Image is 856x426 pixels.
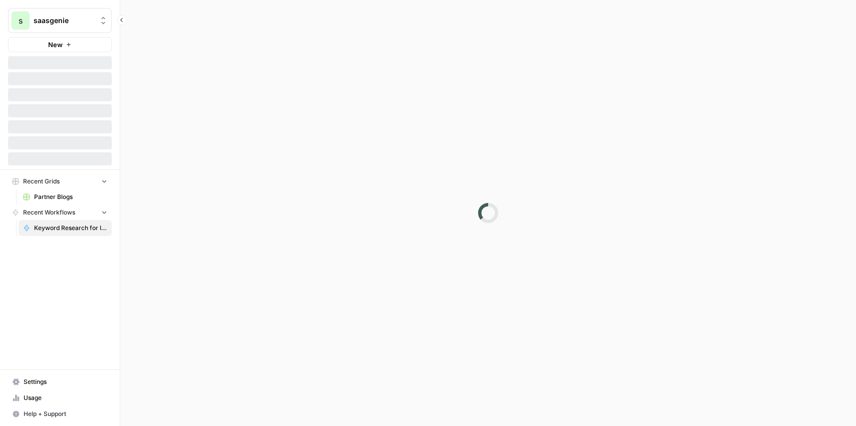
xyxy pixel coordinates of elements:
a: Keyword Research for Intercom [19,220,112,236]
span: New [48,40,63,50]
span: Usage [24,393,107,402]
span: Partner Blogs [34,192,107,201]
button: Help + Support [8,406,112,422]
a: Partner Blogs [19,189,112,205]
span: Help + Support [24,409,107,418]
button: Recent Grids [8,174,112,189]
span: s [19,15,23,27]
span: Recent Grids [23,177,60,186]
span: Settings [24,377,107,386]
button: Recent Workflows [8,205,112,220]
span: Recent Workflows [23,208,75,217]
button: New [8,37,112,52]
span: saasgenie [34,16,94,26]
a: Settings [8,374,112,390]
a: Usage [8,390,112,406]
span: Keyword Research for Intercom [34,224,107,233]
button: Workspace: saasgenie [8,8,112,33]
